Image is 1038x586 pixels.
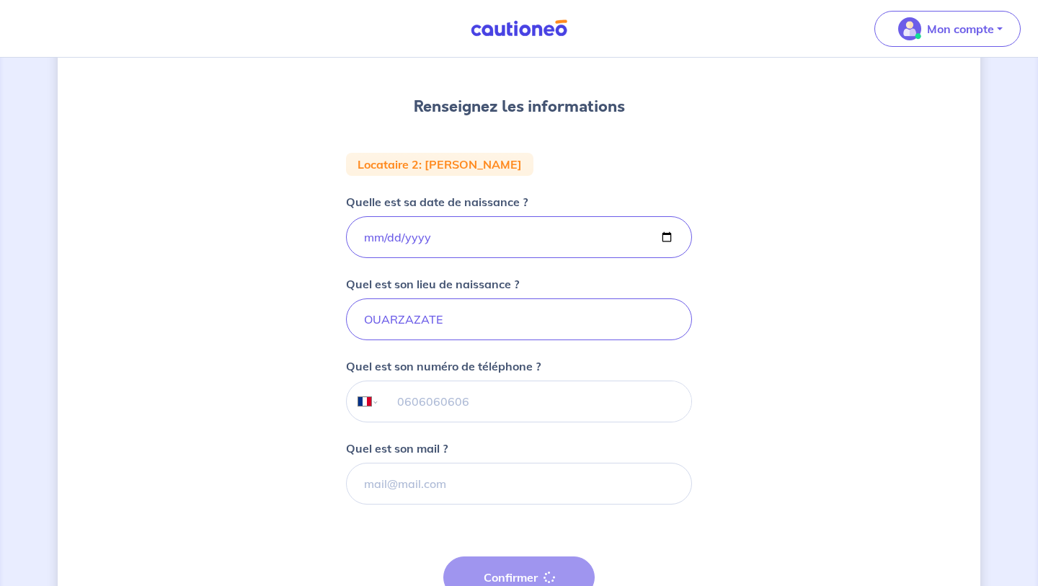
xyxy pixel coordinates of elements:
input: birthdate.placeholder [346,216,692,258]
input: Paris [346,298,692,340]
h3: Renseignez les informations [414,95,625,118]
p: Quelle est sa date de naissance ? [346,193,528,210]
p: : [PERSON_NAME] [419,159,522,170]
input: mail@mail.com [346,463,692,505]
p: Locataire 2 [358,159,419,170]
p: Quel est son numéro de téléphone ? [346,358,541,375]
p: Mon compte [927,20,994,37]
input: 0606060606 [380,381,691,422]
img: illu_account_valid_menu.svg [898,17,921,40]
p: Quel est son mail ? [346,440,448,457]
p: Quel est son lieu de naissance ? [346,275,519,293]
button: illu_account_valid_menu.svgMon compte [874,11,1021,47]
img: Cautioneo [465,19,573,37]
